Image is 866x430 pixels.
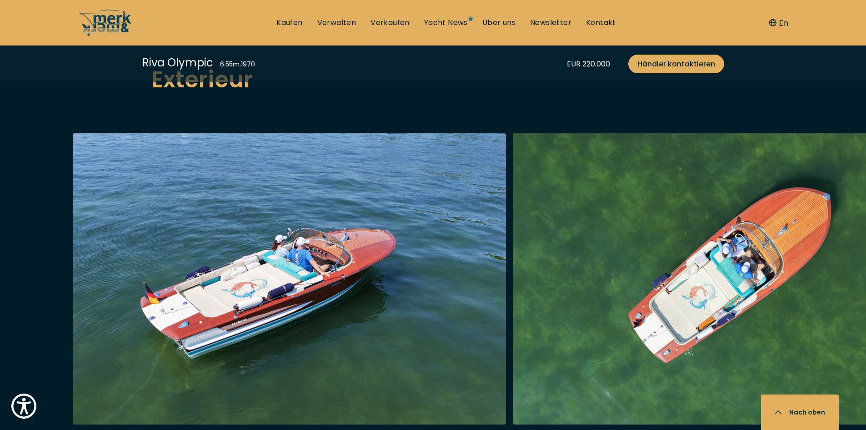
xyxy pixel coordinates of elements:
span: Händler kontaktieren [637,58,715,70]
a: Newsletter [530,18,571,28]
a: Kaufen [276,18,302,28]
a: Verkaufen [370,18,410,28]
button: Nach oben [761,395,839,430]
div: 6.55 m , 1970 [220,60,255,69]
button: Show Accessibility Preferences [9,391,39,421]
div: Riva Olympic [142,55,213,71]
div: EUR 220.000 [567,58,610,70]
button: En [769,17,788,29]
a: Verwalten [317,18,356,28]
a: Händler kontaktieren [628,55,724,73]
img: Merk&Merk [73,133,506,425]
a: Über uns [482,18,516,28]
a: Yacht News [424,18,468,28]
a: Kontakt [586,18,616,28]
